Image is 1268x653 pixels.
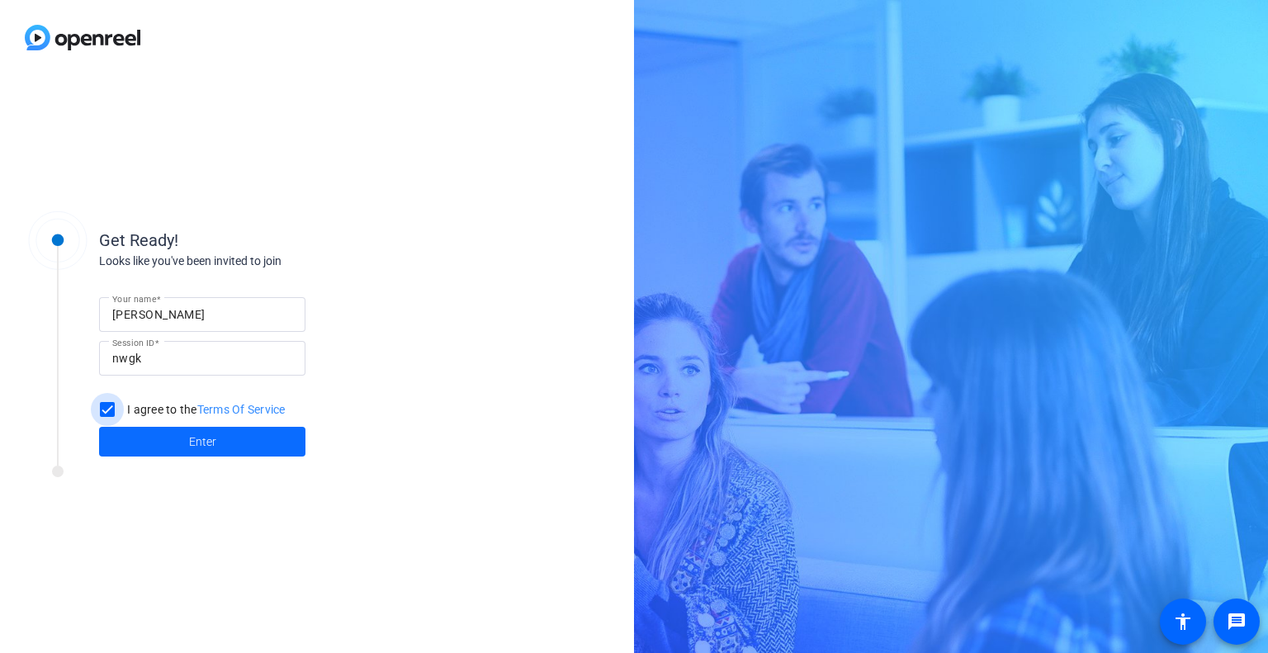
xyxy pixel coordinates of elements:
[1173,612,1193,632] mat-icon: accessibility
[197,403,286,416] a: Terms Of Service
[99,253,429,270] div: Looks like you've been invited to join
[99,228,429,253] div: Get Ready!
[1227,612,1247,632] mat-icon: message
[112,294,156,304] mat-label: Your name
[189,433,216,451] span: Enter
[112,338,154,348] mat-label: Session ID
[124,401,286,418] label: I agree to the
[99,427,305,457] button: Enter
